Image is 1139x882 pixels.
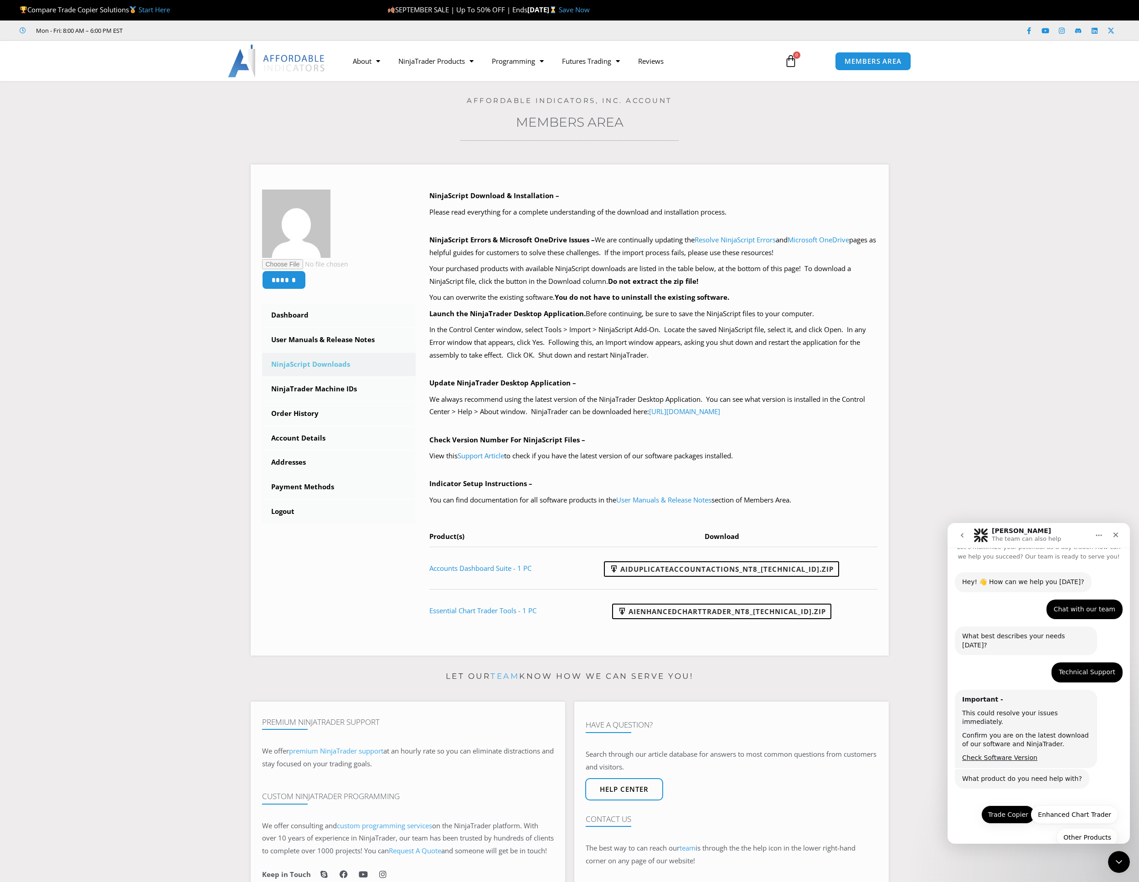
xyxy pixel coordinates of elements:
[388,6,395,13] img: 🍂
[429,234,877,259] p: We are continually updating the and pages as helpful guides for customers to solve these challeng...
[20,5,170,14] span: Compare Trade Copier Solutions
[429,235,595,244] b: NinjaScript Errors & Microsoft OneDrive Issues –
[948,523,1130,844] iframe: Intercom live chat
[262,377,416,401] a: NinjaTrader Machine IDs
[586,815,877,824] h4: Contact Us
[429,262,877,288] p: Your purchased products with available NinjaScript downloads are listed in the table below, at th...
[262,353,416,376] a: NinjaScript Downloads
[262,870,311,879] h6: Keep in Touch
[550,6,557,13] img: ⌛
[585,778,663,800] a: Help center
[429,323,877,362] p: In the Control Center window, select Tools > Import > NinjaScript Add-On. Locate the saved NinjaS...
[344,51,774,72] nav: Menu
[139,5,170,14] a: Start Here
[771,48,811,74] a: 0
[262,821,432,830] span: We offer consulting and
[608,277,698,286] b: Do not extract the zip file!
[344,51,389,72] a: About
[20,6,27,13] img: 🏆
[458,451,504,460] a: Support Article
[289,746,383,755] a: premium NinjaTrader support
[467,96,672,105] a: Affordable Indicators, Inc. Account
[429,308,877,320] p: Before continuing, be sure to save the NinjaScript files to your computer.
[429,309,586,318] b: Launch the NinjaTrader Desktop Application.
[835,52,911,71] a: MEMBERS AREA
[337,821,432,830] a: custom programming services
[586,748,877,774] p: Search through our article database for answers to most common questions from customers and visit...
[429,494,877,507] p: You can find documentation for all software products in the section of Members Area.
[228,45,326,77] img: LogoAI | Affordable Indicators – NinjaTrader
[429,606,536,615] a: Essential Chart Trader Tools - 1 PC
[262,451,416,474] a: Addresses
[845,58,902,65] span: MEMBERS AREA
[34,25,123,36] span: Mon - Fri: 8:00 AM – 6:00 PM EST
[649,407,720,416] a: [URL][DOMAIN_NAME]
[600,786,649,793] span: Help center
[262,303,416,523] nav: Account pages
[586,842,877,867] p: The best way to can reach our is through the the help icon in the lower right-hand corner on any ...
[516,114,624,130] a: Members Area
[262,475,416,499] a: Payment Methods
[262,792,554,801] h4: Custom NinjaTrader Programming
[553,51,629,72] a: Futures Trading
[483,51,553,72] a: Programming
[262,402,416,426] a: Order History
[251,669,889,684] p: Let our know how we can serve you!
[429,378,576,387] b: Update NinjaTrader Desktop Application –
[387,5,527,14] span: SEPTEMBER SALE | Up To 50% OFF | Ends
[429,532,464,541] span: Product(s)
[680,843,696,852] a: team
[612,604,831,619] a: AIEnhancedChartTrader_NT8_[TECHNICAL_ID].zip
[555,292,729,302] b: You do not have to uninstall the existing software.
[705,532,739,541] span: Download
[262,190,330,258] img: e8ab7b88a921d6ea6b4032961a6f21bb66bb0e7db761968f28ded3c666b31419
[429,450,877,462] p: View this to check if you have the latest version of our software packages installed.
[695,235,776,244] a: Resolve NinjaScript Errors
[616,495,711,504] a: User Manuals & Release Notes
[262,303,416,327] a: Dashboard
[262,746,289,755] span: We offer
[262,821,554,856] span: on the NinjaTrader platform. With over 10 years of experience in NinjaTrader, our team has been t...
[262,718,554,727] h4: Premium NinjaTrader Support
[429,435,585,444] b: Check Version Number For NinjaScript Files –
[1108,851,1130,873] iframe: Intercom live chat
[262,426,416,450] a: Account Details
[429,479,532,488] b: Indicator Setup Instructions –
[389,846,441,855] a: Request A Quote
[109,305,170,323] button: Other Products
[490,672,519,681] a: team
[389,51,483,72] a: NinjaTrader Products
[262,746,554,768] span: at an hourly rate so you can eliminate distractions and stay focused on your trading goals.
[559,5,590,14] a: Save Now
[129,6,136,13] img: 🥇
